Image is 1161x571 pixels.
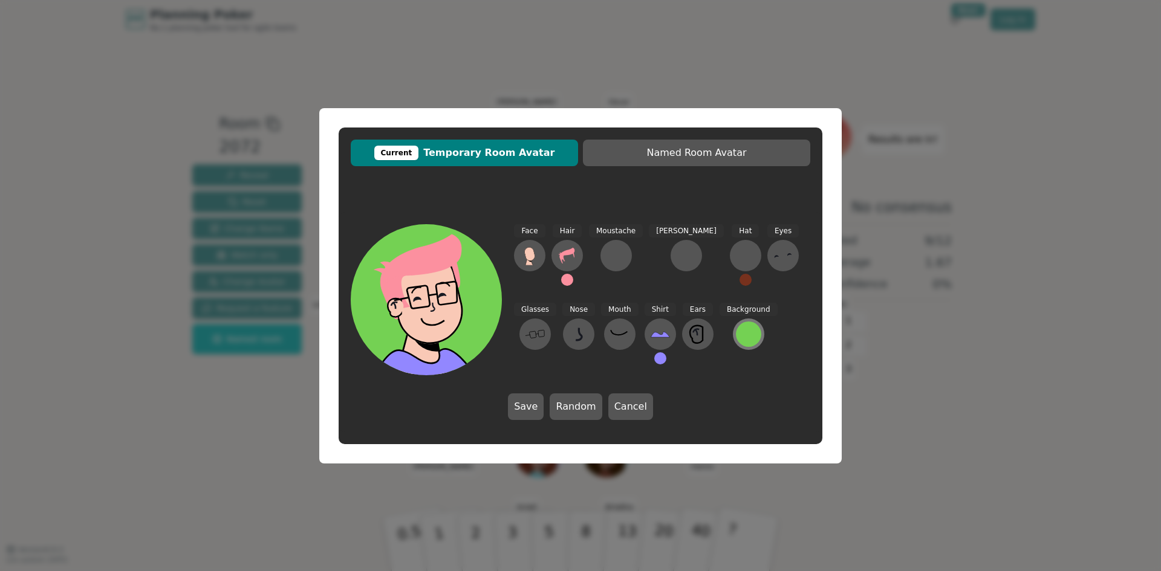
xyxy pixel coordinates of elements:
[553,224,582,238] span: Hair
[514,224,545,238] span: Face
[562,303,595,317] span: Nose
[583,140,810,166] button: Named Room Avatar
[601,303,639,317] span: Mouth
[649,224,724,238] span: [PERSON_NAME]
[351,140,578,166] button: CurrentTemporary Room Avatar
[508,393,544,420] button: Save
[608,393,653,420] button: Cancel
[683,303,713,317] span: Ears
[374,146,419,160] div: Current
[732,224,759,238] span: Hat
[589,224,643,238] span: Moustache
[357,146,572,160] span: Temporary Room Avatar
[589,146,804,160] span: Named Room Avatar
[767,224,799,238] span: Eyes
[645,303,676,317] span: Shirt
[514,303,556,317] span: Glasses
[550,393,602,420] button: Random
[720,303,778,317] span: Background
